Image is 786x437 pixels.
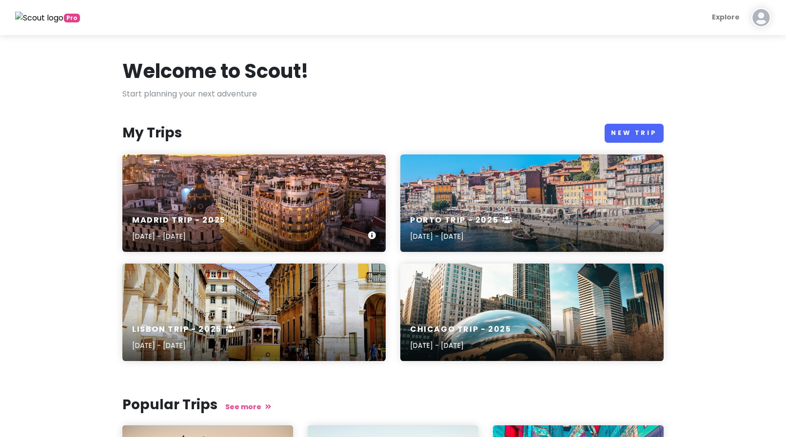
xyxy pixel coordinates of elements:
p: Start planning your next adventure [122,88,664,100]
img: User profile [751,8,771,27]
a: photo of high-rise buildingChicago Trip - 2025[DATE] - [DATE] [400,264,664,361]
h3: My Trips [122,124,182,142]
h6: Porto Trip - 2025 [410,215,513,226]
h1: Welcome to Scout! [122,58,309,84]
a: New Trip [605,124,664,143]
a: Pro [15,11,80,24]
a: aerial photography of vehicles passing between high rise buildingsMadrid Trip - 2025[DATE] - [DATE] [122,154,386,252]
h6: Lisbon Trip - 2025 [132,324,236,335]
h6: Chicago Trip - 2025 [410,324,511,335]
h6: Madrid Trip - 2025 [132,215,226,226]
a: yellow and white tram on road during daytimeLisbon Trip - 2025[DATE] - [DATE] [122,264,386,361]
a: See more [225,402,271,412]
p: [DATE] - [DATE] [132,340,236,351]
p: [DATE] - [DATE] [132,231,226,242]
h3: Popular Trips [122,396,664,414]
p: [DATE] - [DATE] [410,231,513,242]
a: boats docked near seaside promenade]Porto Trip - 2025[DATE] - [DATE] [400,154,664,252]
img: Scout logo [15,12,64,24]
a: Explore [708,8,744,27]
span: greetings, globetrotter [64,14,80,22]
p: [DATE] - [DATE] [410,340,511,351]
